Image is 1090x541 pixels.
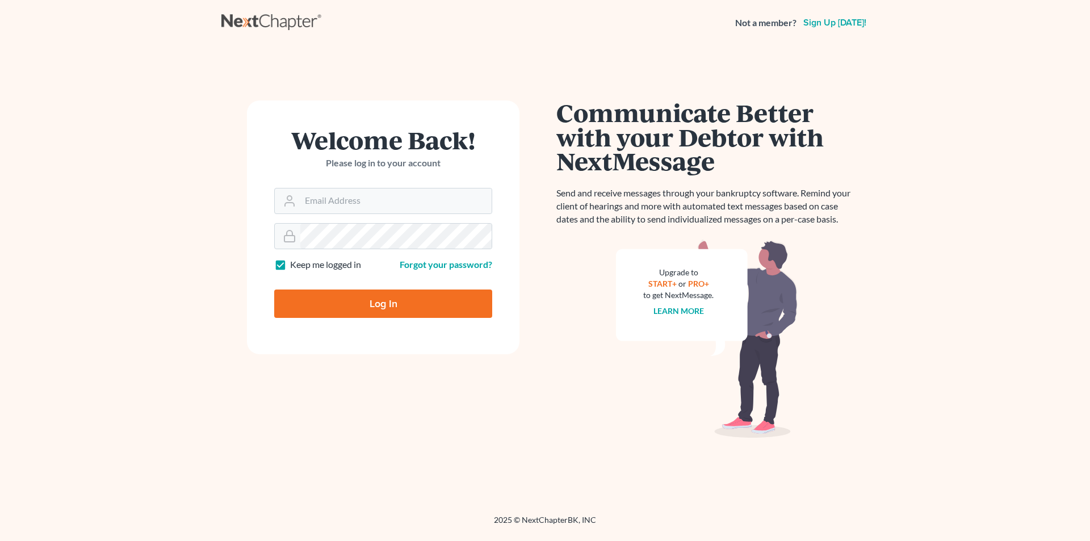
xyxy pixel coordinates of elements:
[300,188,492,213] input: Email Address
[678,279,686,288] span: or
[400,259,492,270] a: Forgot your password?
[801,18,869,27] a: Sign up [DATE]!
[274,157,492,170] p: Please log in to your account
[643,267,714,278] div: Upgrade to
[688,279,709,288] a: PRO+
[556,100,857,173] h1: Communicate Better with your Debtor with NextMessage
[653,306,704,316] a: Learn more
[556,187,857,226] p: Send and receive messages through your bankruptcy software. Remind your client of hearings and mo...
[648,279,677,288] a: START+
[274,290,492,318] input: Log In
[643,290,714,301] div: to get NextMessage.
[735,16,796,30] strong: Not a member?
[616,240,798,438] img: nextmessage_bg-59042aed3d76b12b5cd301f8e5b87938c9018125f34e5fa2b7a6b67550977c72.svg
[274,128,492,152] h1: Welcome Back!
[221,514,869,535] div: 2025 © NextChapterBK, INC
[290,258,361,271] label: Keep me logged in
